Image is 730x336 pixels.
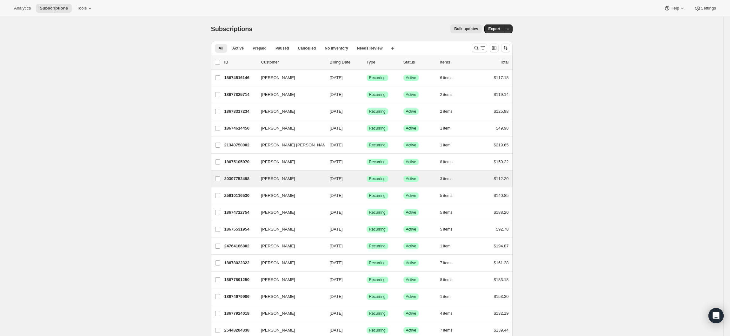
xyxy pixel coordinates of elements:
button: 1 item [440,124,458,133]
button: [PERSON_NAME] [257,157,321,167]
span: Active [406,75,416,80]
p: 18678317234 [224,108,256,115]
button: Customize table column order and visibility [490,44,499,52]
p: 18678022322 [224,260,256,266]
span: $188.20 [494,210,509,215]
button: 7 items [440,259,460,267]
button: Sort the results [501,44,510,52]
span: Recurring [369,92,386,97]
span: Recurring [369,75,386,80]
span: Active [232,46,244,51]
span: 2 items [440,92,453,97]
div: 18674614450[PERSON_NAME][DATE]SuccessRecurringSuccessActive1 item$49.98 [224,124,509,133]
span: 5 items [440,210,453,215]
button: 2 items [440,90,460,99]
span: Needs Review [357,46,383,51]
div: 18674516146[PERSON_NAME][DATE]SuccessRecurringSuccessActive6 items$117.18 [224,73,509,82]
span: 4 items [440,311,453,316]
span: No inventory [325,46,348,51]
span: [PERSON_NAME] [261,159,295,165]
div: 18677825714[PERSON_NAME][DATE]SuccessRecurringSuccessActive2 items$119.14 [224,90,509,99]
button: [PERSON_NAME] [PERSON_NAME] [257,140,321,150]
span: Recurring [369,176,386,181]
span: Cancelled [298,46,316,51]
span: [DATE] [330,193,343,198]
span: Active [406,92,416,97]
p: 18674516146 [224,75,256,81]
span: All [219,46,223,51]
span: Prepaid [253,46,267,51]
button: 8 items [440,158,460,166]
div: Type [367,59,398,65]
span: Active [406,143,416,148]
span: Active [406,311,416,316]
span: $117.18 [494,75,509,80]
span: Active [406,193,416,198]
span: Active [406,227,416,232]
span: [DATE] [330,75,343,80]
button: [PERSON_NAME] [257,258,321,268]
p: Billing Date [330,59,362,65]
button: [PERSON_NAME] [257,207,321,218]
button: [PERSON_NAME] [257,292,321,302]
span: Active [406,244,416,249]
div: IDCustomerBilling DateTypeStatusItemsTotal [224,59,509,65]
div: 18677924018[PERSON_NAME][DATE]SuccessRecurringSuccessActive4 items$132.19 [224,309,509,318]
span: Active [406,210,416,215]
span: Active [406,126,416,131]
span: Export [488,26,500,31]
button: [PERSON_NAME] [257,241,321,251]
span: 2 items [440,109,453,114]
span: 7 items [440,260,453,265]
span: [PERSON_NAME] [261,293,295,300]
div: 18675105970[PERSON_NAME][DATE]SuccessRecurringSuccessActive8 items$150.22 [224,158,509,166]
span: 8 items [440,159,453,165]
button: Export [484,24,504,33]
span: [PERSON_NAME] [261,310,295,317]
span: Active [406,294,416,299]
span: [DATE] [330,328,343,333]
span: [PERSON_NAME] [261,209,295,216]
p: 25910116530 [224,192,256,199]
div: Open Intercom Messenger [708,308,724,323]
span: Recurring [369,143,386,148]
span: 3 items [440,176,453,181]
span: Active [406,328,416,333]
span: Recurring [369,294,386,299]
span: Recurring [369,328,386,333]
span: Help [670,6,679,11]
button: [PERSON_NAME] [257,73,321,83]
span: [PERSON_NAME] [261,243,295,249]
span: $132.19 [494,311,509,316]
button: [PERSON_NAME] [257,174,321,184]
span: 6 items [440,75,453,80]
button: 4 items [440,309,460,318]
div: 24764186802[PERSON_NAME][DATE]SuccessRecurringSuccessActive1 item$194.87 [224,242,509,251]
span: [PERSON_NAME] [261,192,295,199]
span: $125.98 [494,109,509,114]
button: [PERSON_NAME] [257,90,321,100]
span: $194.87 [494,244,509,248]
p: 18674679986 [224,293,256,300]
span: Bulk updates [454,26,478,31]
button: [PERSON_NAME] [257,325,321,335]
div: 18678317234[PERSON_NAME][DATE]SuccessRecurringSuccessActive2 items$125.98 [224,107,509,116]
span: [DATE] [330,159,343,164]
p: Status [403,59,435,65]
div: 18678022322[PERSON_NAME][DATE]SuccessRecurringSuccessActive7 items$161.28 [224,259,509,267]
span: Recurring [369,227,386,232]
span: 1 item [440,126,451,131]
button: Help [660,4,689,13]
button: Create new view [388,44,398,53]
span: 1 item [440,294,451,299]
p: 25448284338 [224,327,256,333]
span: $139.44 [494,328,509,333]
button: 5 items [440,191,460,200]
button: 6 items [440,73,460,82]
span: [DATE] [330,109,343,114]
span: Recurring [369,210,386,215]
span: [PERSON_NAME] [261,277,295,283]
span: [PERSON_NAME] [PERSON_NAME] [261,142,330,148]
p: 24764186802 [224,243,256,249]
p: 18677825714 [224,91,256,98]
